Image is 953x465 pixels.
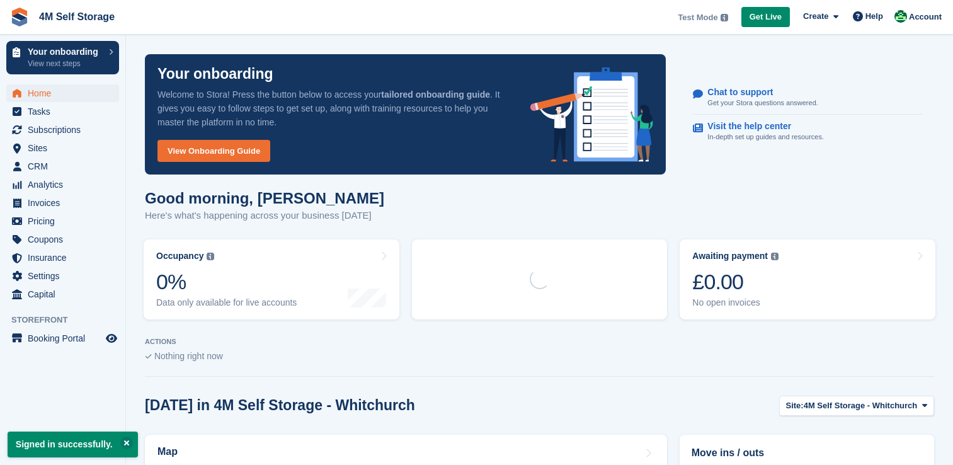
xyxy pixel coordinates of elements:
[145,190,384,207] h1: Good morning, [PERSON_NAME]
[707,87,807,98] p: Chat to support
[779,396,935,416] button: Site: 4M Self Storage - Whitchurch
[804,399,918,412] span: 4M Self Storage - Whitchurch
[750,11,782,23] span: Get Live
[6,41,119,74] a: Your onboarding View next steps
[28,84,103,102] span: Home
[28,231,103,248] span: Coupons
[6,103,119,120] a: menu
[28,249,103,267] span: Insurance
[157,67,273,81] p: Your onboarding
[692,269,779,295] div: £0.00
[104,331,119,346] a: Preview store
[693,81,922,115] a: Chat to support Get your Stora questions answered.
[6,139,119,157] a: menu
[786,399,804,412] span: Site:
[28,212,103,230] span: Pricing
[707,98,818,108] p: Get your Stora questions answered.
[157,446,178,457] h2: Map
[771,253,779,260] img: icon-info-grey-7440780725fd019a000dd9b08b2336e03edf1995a4989e88bcd33f0948082b44.svg
[721,14,728,21] img: icon-info-grey-7440780725fd019a000dd9b08b2336e03edf1995a4989e88bcd33f0948082b44.svg
[894,10,907,23] img: Louise Allmark
[157,88,510,129] p: Welcome to Stora! Press the button below to access your . It gives you easy to follow steps to ge...
[145,397,415,414] h2: [DATE] in 4M Self Storage - Whitchurch
[28,139,103,157] span: Sites
[381,89,490,100] strong: tailored onboarding guide
[10,8,29,26] img: stora-icon-8386f47178a22dfd0bd8f6a31ec36ba5ce8667c1dd55bd0f319d3a0aa187defe.svg
[6,121,119,139] a: menu
[741,7,790,28] a: Get Live
[6,84,119,102] a: menu
[6,285,119,303] a: menu
[156,297,297,308] div: Data only available for live accounts
[28,47,103,56] p: Your onboarding
[157,140,270,162] a: View Onboarding Guide
[6,212,119,230] a: menu
[28,330,103,347] span: Booking Portal
[207,253,214,260] img: icon-info-grey-7440780725fd019a000dd9b08b2336e03edf1995a4989e88bcd33f0948082b44.svg
[530,67,654,162] img: onboarding-info-6c161a55d2c0e0a8cae90662b2fe09162a5109e8cc188191df67fb4f79e88e88.svg
[145,338,934,346] p: ACTIONS
[6,231,119,248] a: menu
[693,115,922,149] a: Visit the help center In-depth set up guides and resources.
[28,158,103,175] span: CRM
[28,285,103,303] span: Capital
[11,314,125,326] span: Storefront
[28,103,103,120] span: Tasks
[28,121,103,139] span: Subscriptions
[678,11,717,24] span: Test Mode
[34,6,120,27] a: 4M Self Storage
[8,432,138,457] p: Signed in successfully.
[28,176,103,193] span: Analytics
[692,445,922,461] h2: Move ins / outs
[145,209,384,223] p: Here's what's happening across your business [DATE]
[28,267,103,285] span: Settings
[6,158,119,175] a: menu
[6,249,119,267] a: menu
[6,267,119,285] a: menu
[865,10,883,23] span: Help
[692,251,768,261] div: Awaiting payment
[145,354,152,359] img: blank_slate_check_icon-ba018cac091ee9be17c0a81a6c232d5eb81de652e7a59be601be346b1b6ddf79.svg
[156,251,203,261] div: Occupancy
[144,239,399,319] a: Occupancy 0% Data only available for live accounts
[6,176,119,193] a: menu
[28,58,103,69] p: View next steps
[6,330,119,347] a: menu
[707,121,814,132] p: Visit the help center
[707,132,824,142] p: In-depth set up guides and resources.
[28,194,103,212] span: Invoices
[154,351,223,361] span: Nothing right now
[680,239,935,319] a: Awaiting payment £0.00 No open invoices
[803,10,828,23] span: Create
[6,194,119,212] a: menu
[692,297,779,308] div: No open invoices
[909,11,942,23] span: Account
[156,269,297,295] div: 0%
